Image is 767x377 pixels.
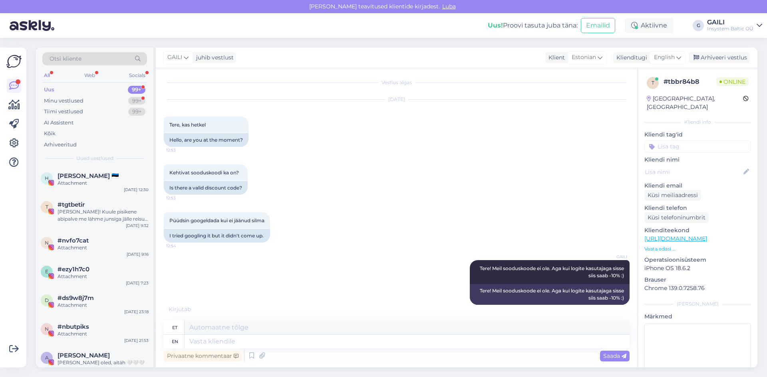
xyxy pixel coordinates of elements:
[126,280,149,286] div: [DATE] 7:23
[128,108,145,116] div: 99+
[58,266,89,273] span: #ezy1h7c0
[58,201,85,208] span: #tgtbetir
[613,53,647,62] div: Klienditugi
[45,355,49,361] span: A
[193,53,234,62] div: juhib vestlust
[644,226,751,235] p: Klienditeekond
[164,181,248,195] div: Is there a valid discount code?
[164,229,270,243] div: I tried googling it but it didn't come up.
[597,254,627,260] span: GAILI
[58,244,149,251] div: Attachment
[58,294,94,302] span: #ds9w8j7m
[581,18,615,33] button: Emailid
[58,172,119,180] span: Helen Ilp 🇪🇪
[644,300,751,308] div: [PERSON_NAME]
[83,70,97,81] div: Web
[45,240,49,246] span: n
[169,122,206,128] span: Tere, kas hetkel
[480,265,625,278] span: Tere! Meil sooduskoode ei ole. Aga kui logite kasutajaga sisse siis saab -10% :)
[127,70,147,81] div: Socials
[644,235,707,242] a: [URL][DOMAIN_NAME]
[76,155,113,162] span: Uued vestlused
[693,20,704,31] div: G
[644,212,709,223] div: Küsi telefoninumbrit
[58,237,89,244] span: #nvfo7cat
[440,3,458,10] span: Luba
[166,147,196,153] span: 12:53
[164,351,242,361] div: Privaatne kommentaar
[44,119,74,127] div: AI Assistent
[644,312,751,321] p: Märkmed
[164,305,630,314] div: Kirjutab
[545,53,565,62] div: Klient
[707,26,753,32] div: Insystem Baltic OÜ
[572,53,596,62] span: Estonian
[644,190,701,201] div: Küsi meiliaadressi
[644,264,751,272] p: iPhone OS 18.6.2
[124,309,149,315] div: [DATE] 23:18
[42,70,52,81] div: All
[644,118,751,126] div: Kliendi info
[625,18,674,33] div: Aktiivne
[167,53,182,62] span: GAILI
[164,96,630,103] div: [DATE]
[127,251,149,257] div: [DATE] 9:16
[707,19,753,26] div: GAILI
[644,276,751,284] p: Brauser
[126,223,149,229] div: [DATE] 9:32
[45,297,49,303] span: d
[716,77,749,86] span: Online
[45,175,49,181] span: H
[58,323,89,330] span: #nbutpiks
[707,19,762,32] a: GAILIInsystem Baltic OÜ
[644,182,751,190] p: Kliendi email
[58,359,149,366] div: [PERSON_NAME] oled, aitäh 🤍🤍🤍
[172,321,177,334] div: et
[124,366,149,372] div: [DATE] 21:03
[644,156,751,164] p: Kliendi nimi
[470,284,630,305] div: Tere! Meil sooduskoode ei ole. Aga kui logite kasutajaga sisse siis saab -10% :)
[172,335,178,348] div: en
[58,352,110,359] span: Anete Toming
[44,86,54,94] div: Uus
[689,52,750,63] div: Arhiveeri vestlus
[644,204,751,212] p: Kliendi telefon
[603,352,626,359] span: Saada
[50,55,81,63] span: Otsi kliente
[169,170,239,176] span: Kehtivat sooduskoodi ka on?
[58,180,149,187] div: Attachment
[164,79,630,86] div: Vestlus algas
[664,77,716,87] div: # tbbr84b8
[128,86,145,94] div: 99+
[488,21,578,30] div: Proovi tasuta juba täna:
[644,245,751,253] p: Vaata edasi ...
[488,22,503,29] b: Uus!
[6,54,22,69] img: Askly Logo
[45,326,49,332] span: n
[44,141,77,149] div: Arhiveeritud
[644,140,751,152] input: Lisa tag
[644,284,751,292] p: Chrome 139.0.7258.76
[654,53,675,62] span: English
[164,133,248,147] div: Hello, are you at the moment?
[45,268,48,274] span: e
[44,108,83,116] div: Tiimi vestlused
[652,80,654,86] span: t
[169,217,264,223] span: Püüdsin googeldada kui ei jäänud silma
[644,256,751,264] p: Operatsioonisüsteem
[647,95,743,111] div: [GEOGRAPHIC_DATA], [GEOGRAPHIC_DATA]
[644,130,751,139] p: Kliendi tag'id
[128,97,145,105] div: 99+
[166,243,196,249] span: 12:54
[46,204,48,210] span: t
[166,195,196,201] span: 12:53
[645,168,742,176] input: Lisa nimi
[44,130,56,138] div: Kõik
[58,302,149,309] div: Attachment
[124,338,149,343] div: [DATE] 21:53
[124,187,149,193] div: [DATE] 12:30
[44,97,83,105] div: Minu vestlused
[58,330,149,338] div: Attachment
[58,273,149,280] div: Attachment
[58,208,149,223] div: [PERSON_NAME]! Kuule pisikene abipalve me lähme junsiga jälle reisule ja just otsustasime et me a...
